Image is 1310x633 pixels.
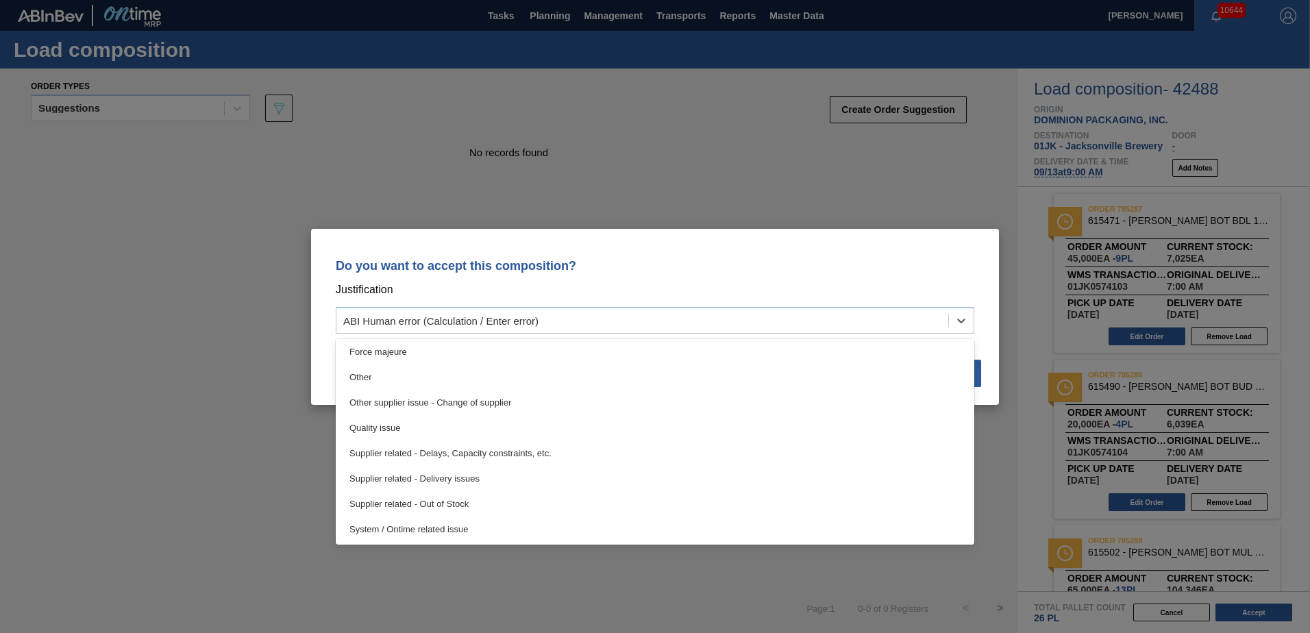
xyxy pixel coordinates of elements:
div: Supplier related - Delivery issues [336,466,974,491]
div: Force majeure [336,339,974,364]
p: Justification [336,281,974,299]
div: System / Ontime related issue [336,517,974,542]
p: Do you want to accept this composition? [336,259,974,273]
div: ABI Human error (Calculation / Enter error) [343,314,539,326]
div: Other [336,364,974,390]
div: Supplier related - Delays, Capacity constraints, etc. [336,440,974,466]
div: Quality issue [336,415,974,440]
div: Other supplier issue - Change of supplier [336,390,974,415]
div: Supplier related - Out of Stock [336,491,974,517]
